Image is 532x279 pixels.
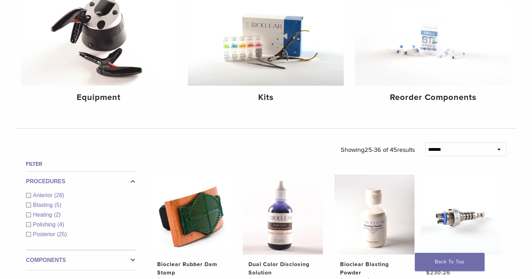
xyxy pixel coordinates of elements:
h2: Bioclear Blasting Powder [340,260,409,277]
span: Heating [33,212,54,218]
label: Procedures [26,177,136,186]
span: Polishing [33,222,57,227]
h2: Bioclear Rubber Dam Stamp [157,260,226,277]
a: Swivel AttachmentSwivel Attachment $230.26 [420,175,501,277]
a: Back To Top [415,253,485,271]
label: Components [26,256,136,264]
h2: Dual Color Disclosing Solution [248,260,317,277]
img: Dual Color Disclosing Solution [243,175,323,255]
span: (5) [54,202,61,208]
span: (2) [54,212,61,218]
img: Swivel Attachment [421,175,501,255]
bdi: 230.26 [426,269,450,276]
span: $ [426,269,430,276]
span: (28) [54,192,64,198]
h4: Reorder Components [361,91,506,104]
span: Anterior [33,192,54,198]
img: Bioclear Rubber Dam Stamp [152,175,232,255]
span: Blasting [33,202,55,208]
span: (4) [57,222,64,227]
span: Posterior [33,231,57,237]
h4: Kits [193,91,338,104]
img: Bioclear Blasting Powder [334,175,415,255]
span: 25-36 of 45 [364,146,397,154]
h4: Filter [26,160,136,168]
p: Showing results [341,142,415,157]
h4: Equipment [26,91,171,104]
span: (25) [57,231,67,237]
